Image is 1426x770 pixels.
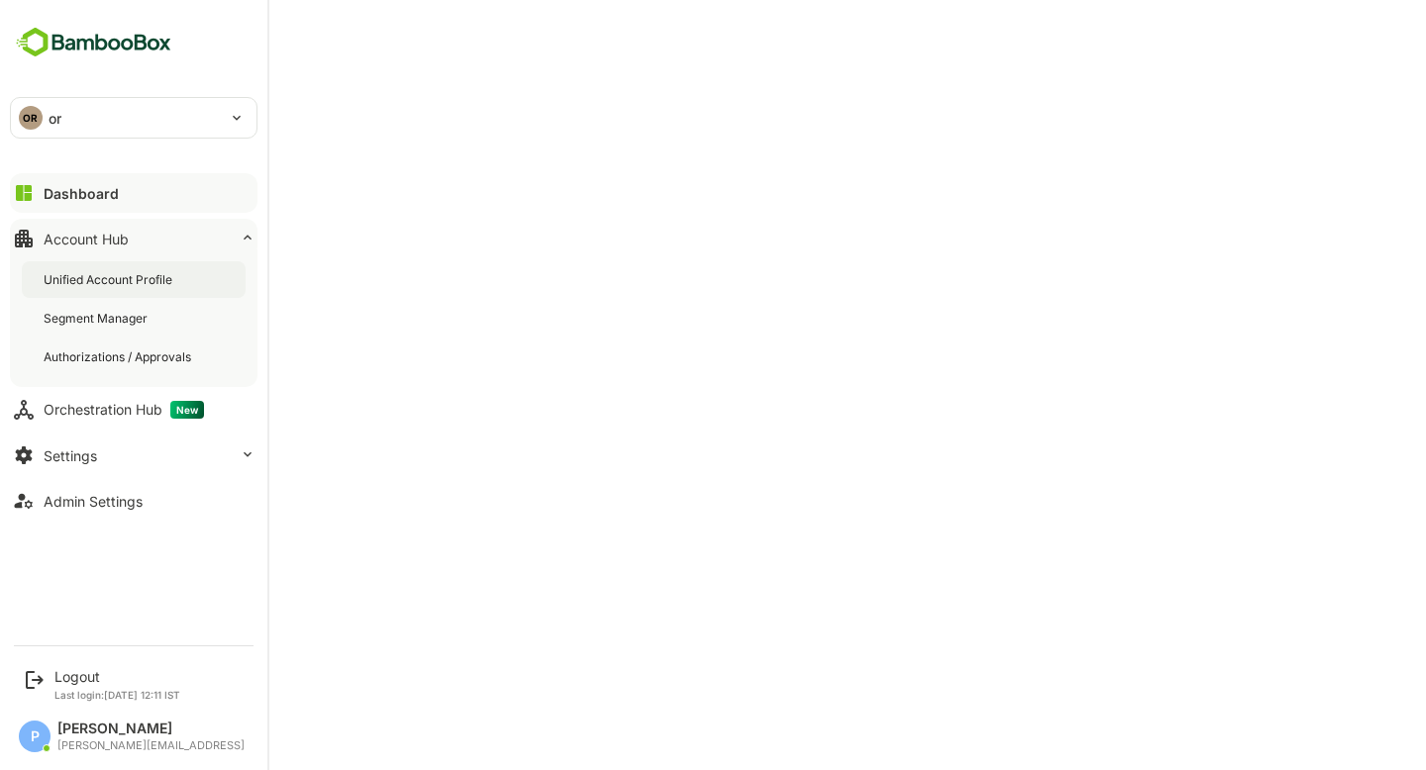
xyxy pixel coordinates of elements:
[57,721,245,737] div: [PERSON_NAME]
[170,401,204,419] span: New
[19,721,51,752] div: P
[10,24,177,61] img: BambooboxFullLogoMark.5f36c76dfaba33ec1ec1367b70bb1252.svg
[44,271,176,288] div: Unified Account Profile
[49,108,61,129] p: or
[11,98,256,138] div: ORor
[54,668,180,685] div: Logout
[44,231,129,247] div: Account Hub
[44,310,152,327] div: Segment Manager
[10,435,257,475] button: Settings
[10,173,257,213] button: Dashboard
[54,689,180,701] p: Last login: [DATE] 12:11 IST
[57,739,245,752] div: [PERSON_NAME][EMAIL_ADDRESS]
[44,401,204,419] div: Orchestration Hub
[10,481,257,521] button: Admin Settings
[44,493,143,510] div: Admin Settings
[44,185,119,202] div: Dashboard
[19,106,43,130] div: OR
[44,348,195,365] div: Authorizations / Approvals
[10,219,257,258] button: Account Hub
[10,390,257,430] button: Orchestration HubNew
[44,447,97,464] div: Settings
